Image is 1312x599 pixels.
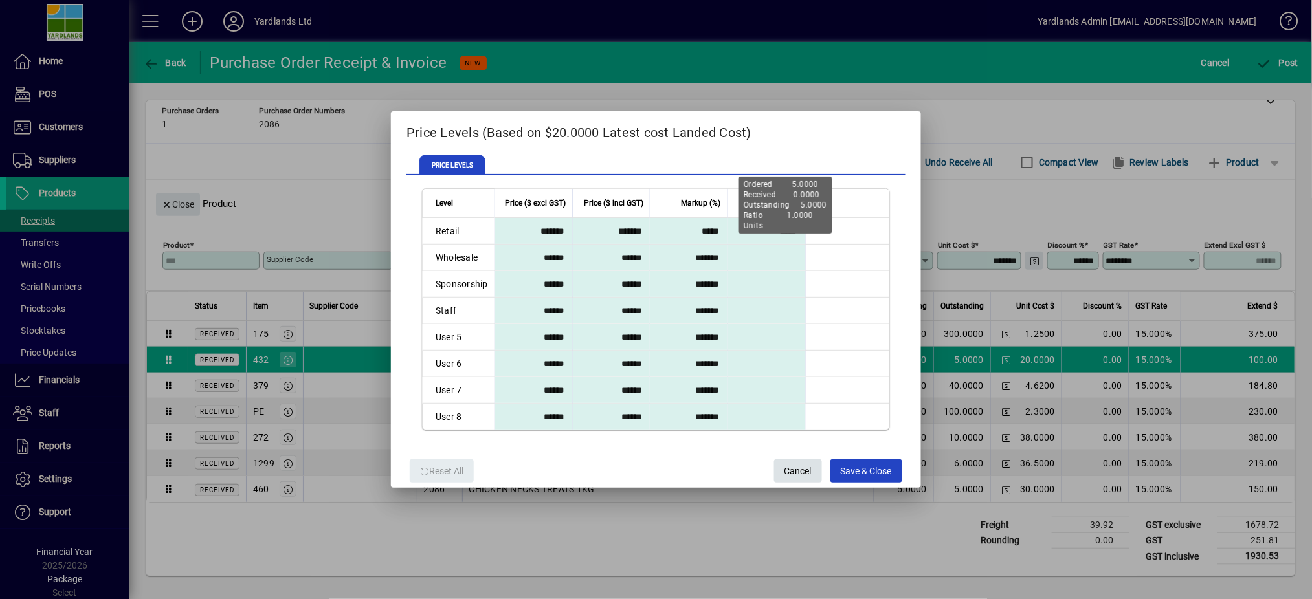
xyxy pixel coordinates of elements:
[423,377,495,404] td: User 7
[784,461,812,482] span: Cancel
[436,196,453,210] span: Level
[423,298,495,324] td: Staff
[774,459,822,483] button: Cancel
[841,461,892,482] span: Save & Close
[419,155,485,175] span: PRICE LEVELS
[423,218,495,245] td: Retail
[423,351,495,377] td: User 6
[423,245,495,271] td: Wholesale
[682,196,721,210] span: Markup (%)
[505,196,566,210] span: Price ($ excl GST)
[739,177,832,234] div: Ordered 5.0000 Received 0.0000 Outstanding 5.0000 Ratio 1.0000 Units
[423,404,495,430] td: User 8
[830,459,902,483] button: Save & Close
[391,111,921,149] h2: Price Levels (Based on $20.0000 Latest cost Landed Cost)
[423,271,495,298] td: Sponsorship
[423,324,495,351] td: User 5
[584,196,643,210] span: Price ($ incl GST)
